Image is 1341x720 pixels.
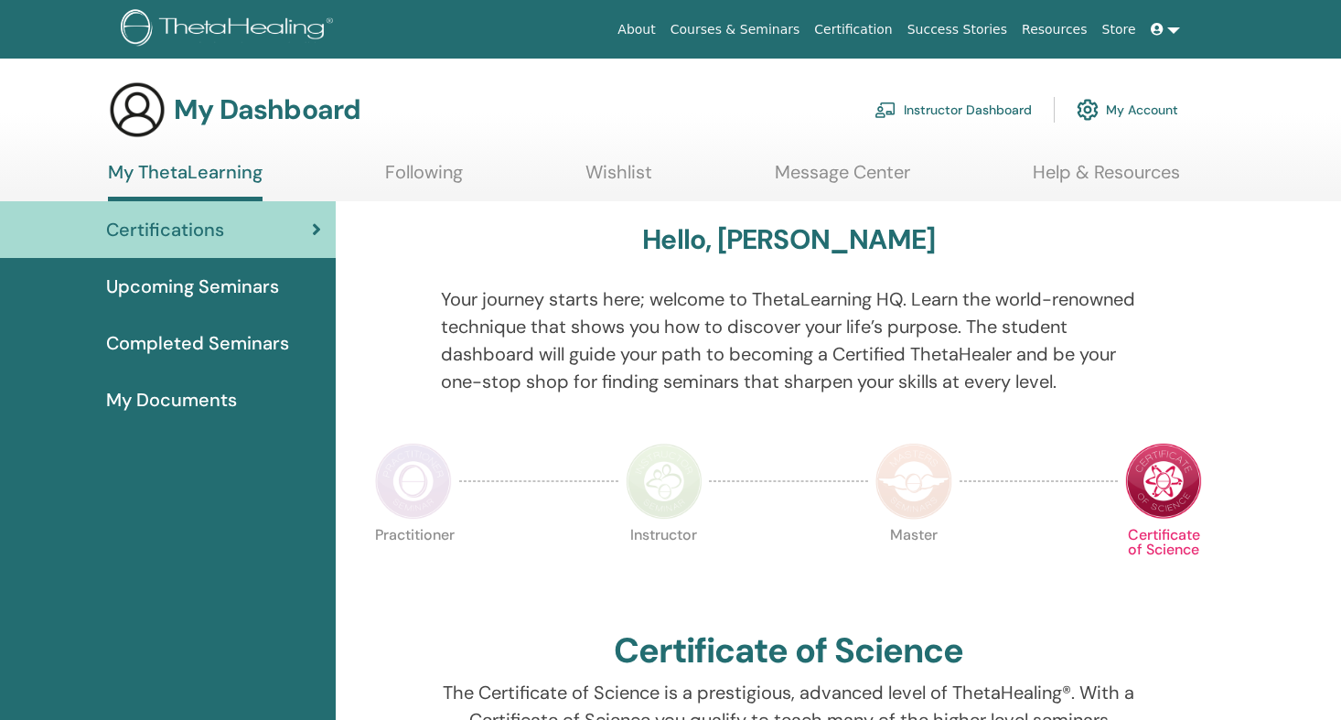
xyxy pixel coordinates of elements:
img: Master [875,443,952,520]
span: Upcoming Seminars [106,273,279,300]
a: Courses & Seminars [663,13,808,47]
a: My ThetaLearning [108,161,263,201]
span: Completed Seminars [106,329,289,357]
p: Master [875,528,952,605]
h3: My Dashboard [174,93,360,126]
p: Instructor [626,528,703,605]
a: Message Center [775,161,910,197]
a: Resources [1014,13,1095,47]
img: Practitioner [375,443,452,520]
span: My Documents [106,386,237,414]
img: generic-user-icon.jpg [108,81,166,139]
a: Certification [807,13,899,47]
img: Certificate of Science [1125,443,1202,520]
h3: Hello, [PERSON_NAME] [642,223,935,256]
p: Practitioner [375,528,452,605]
a: Help & Resources [1033,161,1180,197]
p: Certificate of Science [1125,528,1202,605]
p: Your journey starts here; welcome to ThetaLearning HQ. Learn the world-renowned technique that sh... [441,285,1137,395]
a: Instructor Dashboard [874,90,1032,130]
img: cog.svg [1077,94,1099,125]
a: Success Stories [900,13,1014,47]
a: Wishlist [585,161,652,197]
a: Following [385,161,463,197]
span: Certifications [106,216,224,243]
a: My Account [1077,90,1178,130]
img: logo.png [121,9,339,50]
a: About [610,13,662,47]
img: chalkboard-teacher.svg [874,102,896,118]
h2: Certificate of Science [614,630,963,672]
a: Store [1095,13,1143,47]
img: Instructor [626,443,703,520]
